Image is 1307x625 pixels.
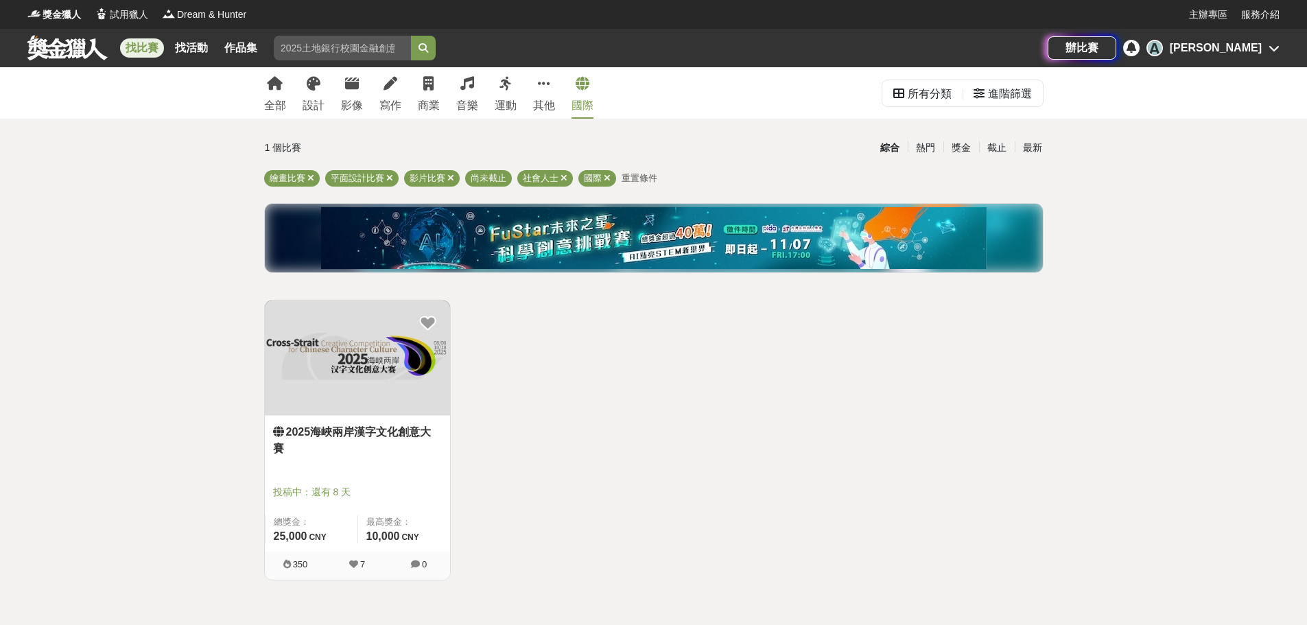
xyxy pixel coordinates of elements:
div: 商業 [418,97,440,114]
span: 25,000 [274,530,307,542]
div: 獎金 [943,136,979,160]
span: 獎金獵人 [43,8,81,22]
div: 寫作 [379,97,401,114]
a: 服務介紹 [1241,8,1280,22]
span: 重置條件 [622,173,657,183]
a: Logo獎金獵人 [27,8,81,22]
span: 試用獵人 [110,8,148,22]
img: Logo [95,7,108,21]
a: 其他 [533,67,555,119]
span: 影片比賽 [410,173,445,183]
a: 寫作 [379,67,401,119]
a: 作品集 [219,38,263,58]
div: 設計 [303,97,325,114]
div: [PERSON_NAME] [1170,40,1262,56]
div: 全部 [264,97,286,114]
span: 0 [422,559,427,569]
a: 運動 [495,67,517,119]
img: Logo [27,7,41,21]
a: 設計 [303,67,325,119]
a: 主辦專區 [1189,8,1227,22]
span: 社會人士 [523,173,558,183]
a: Logo試用獵人 [95,8,148,22]
div: A [1146,40,1163,56]
a: 國際 [572,67,593,119]
span: 尚未截止 [471,173,506,183]
a: 商業 [418,67,440,119]
div: 所有分類 [908,80,952,108]
span: 7 [360,559,365,569]
div: 最新 [1015,136,1050,160]
span: 平面設計比賽 [331,173,384,183]
a: Cover Image [265,300,450,416]
img: Cover Image [265,300,450,415]
div: 國際 [572,97,593,114]
span: 最高獎金： [366,515,442,529]
a: 找比賽 [120,38,164,58]
span: CNY [309,532,326,542]
div: 熱門 [908,136,943,160]
span: 繪畫比賽 [270,173,305,183]
span: 總獎金： [274,515,349,529]
span: 投稿中：還有 8 天 [273,485,442,499]
div: 1 個比賽 [265,136,523,160]
img: d7d77a4d-7f79-492d-886e-2417aac7d34c.jpg [321,207,987,269]
span: Dream & Hunter [177,8,246,22]
img: Logo [162,7,176,21]
a: 2025海峽兩岸漢字文化創意大賽 [273,424,442,457]
div: 運動 [495,97,517,114]
span: 10,000 [366,530,400,542]
span: 350 [293,559,308,569]
div: 進階篩選 [988,80,1032,108]
div: 其他 [533,97,555,114]
div: 音樂 [456,97,478,114]
span: 國際 [584,173,602,183]
a: 辦比賽 [1048,36,1116,60]
a: 全部 [264,67,286,119]
input: 2025土地銀行校園金融創意挑戰賽：從你出發 開啟智慧金融新頁 [274,36,411,60]
span: CNY [401,532,419,542]
a: 影像 [341,67,363,119]
div: 影像 [341,97,363,114]
a: 音樂 [456,67,478,119]
div: 截止 [979,136,1015,160]
a: 找活動 [169,38,213,58]
div: 綜合 [872,136,908,160]
a: LogoDream & Hunter [162,8,246,22]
